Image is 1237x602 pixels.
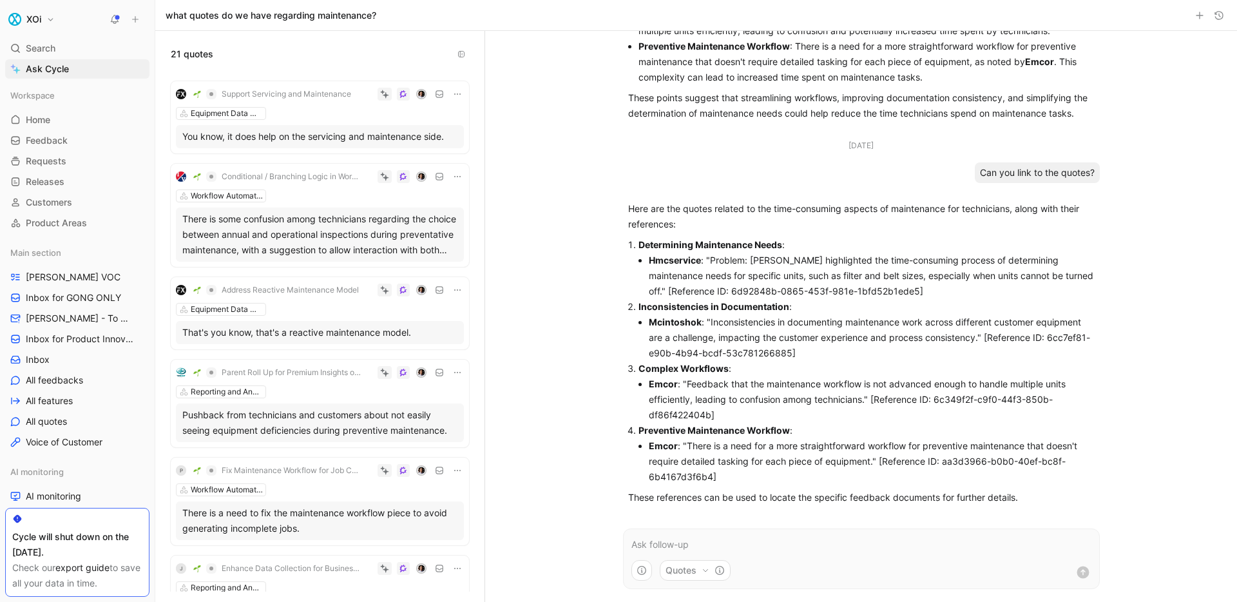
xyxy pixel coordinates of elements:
a: All features [5,391,149,411]
p: These references can be used to locate the specific feedback documents for further details. [628,490,1095,505]
a: Home [5,110,149,130]
span: Feedback [26,134,68,147]
a: Product Areas [5,213,149,233]
li: : "Feedback that the maintenance workflow is not advanced enough to handle multiple units efficie... [649,376,1095,423]
span: Workspace [10,89,55,102]
img: avatar [417,286,426,295]
img: avatar [417,467,426,475]
h1: XOi [26,14,41,25]
a: Inbox [5,350,149,369]
span: Fix Maintenance Workflow for Job Completion [222,465,361,476]
a: [PERSON_NAME] - To Process [5,309,149,328]
img: 🌱 [193,286,201,294]
button: 🌱Enhance Data Collection for Business Decisions [189,561,366,576]
button: Quotes [660,560,731,581]
span: Conditional / Branching Logic in Workflows [222,171,361,182]
a: Voice of Customer [5,432,149,452]
div: Workflow Automation [191,189,263,202]
strong: Emcor [1025,56,1054,67]
button: 🌱Fix Maintenance Workflow for Job Completion [189,463,366,478]
span: Ask Cycle [26,61,69,77]
li: : "Problem: [PERSON_NAME] highlighted the time-consuming process of determining maintenance needs... [649,253,1095,299]
a: Inbox for Product Innovation Product Area [5,329,149,349]
a: Requests [5,151,149,171]
a: [PERSON_NAME] VOC [5,267,149,287]
img: 🌱 [193,90,201,98]
div: [DATE] [849,139,874,152]
span: Voice of Customer [26,436,102,449]
p: : [638,299,1095,315]
strong: Inconsistencies in Documentation [638,301,789,312]
button: 🌱Support Servicing and Maintenance [189,86,356,102]
div: Reporting and Analytics [191,581,263,594]
img: 🌱 [193,173,201,180]
div: Main section [5,243,149,262]
div: P [176,465,186,476]
div: Search [5,39,149,58]
strong: Complex Workflows [638,363,729,374]
span: AI monitoring [10,465,64,478]
div: AI monitoringAI monitoringQuotes to linkQuotes to verifyRequests to verify [5,462,149,568]
div: Can you link to the quotes? [975,162,1100,183]
p: : [638,423,1095,438]
a: export guide [55,562,110,573]
div: Workspace [5,86,149,105]
div: Pushback from technicians and customers about not easily seeing equipment deficiencies during pre... [182,407,457,438]
button: 🌱Parent Roll Up for Premium Insights of Equipment Dashboards [189,365,366,380]
span: Requests [26,155,66,168]
div: Workflow Automation [191,483,263,496]
div: Equipment Data Management [191,303,263,316]
span: AI monitoring [26,490,81,503]
p: : [638,237,1095,253]
a: Customers [5,193,149,212]
p: : [638,361,1095,376]
span: Releases [26,175,64,188]
div: Cycle will shut down on the [DATE]. [12,529,142,560]
strong: Emcor [649,440,678,451]
span: Support Servicing and Maintenance [222,89,351,99]
h1: what quotes do we have regarding maintenance? [166,9,376,22]
button: 🌱Address Reactive Maintenance Model [189,282,363,298]
strong: Determining Maintenance Needs [638,239,782,250]
div: Main section[PERSON_NAME] VOCInbox for GONG ONLY[PERSON_NAME] - To ProcessInbox for Product Innov... [5,243,149,452]
button: XOiXOi [5,10,58,28]
span: Inbox for GONG ONLY [26,291,121,304]
span: Home [26,113,50,126]
div: Check our to save all your data in time. [12,560,142,591]
span: All feedbacks [26,374,83,387]
span: Customers [26,196,72,209]
img: 🌱 [193,369,201,376]
li: : "There is a need for a more straightforward workflow for preventive maintenance that doesn't re... [649,438,1095,485]
strong: Preventive Maintenance Workflow [638,41,790,52]
div: AI monitoring [5,462,149,481]
img: avatar [417,369,426,377]
span: All features [26,394,73,407]
span: Main section [10,246,61,259]
div: J [176,563,186,574]
button: 🌱Conditional / Branching Logic in Workflows [189,169,366,184]
img: avatar [417,565,426,573]
p: : There is a need for a more straightforward workflow for preventive maintenance that doesn't req... [638,39,1095,85]
li: : "Inconsistencies in documenting maintenance work across different customer equipment are a chal... [649,315,1095,361]
strong: Hmcservice [649,255,701,266]
a: AI monitoring [5,487,149,506]
div: There is some confusion among technicians regarding the choice between annual and operational ins... [182,211,457,258]
strong: Preventive Maintenance Workflow [638,425,790,436]
div: Reporting and Analytics [191,385,263,398]
span: [PERSON_NAME] VOC [26,271,120,284]
img: logo [176,89,186,99]
span: Inbox for Product Innovation Product Area [26,333,137,345]
a: Feedback [5,131,149,150]
a: All quotes [5,412,149,431]
img: 🌱 [193,565,201,572]
p: These points suggest that streamlining workflows, improving documentation consistency, and simpli... [628,90,1095,121]
a: Inbox for GONG ONLY [5,288,149,307]
span: Product Areas [26,217,87,229]
strong: Emcor [649,378,678,389]
span: Parent Roll Up for Premium Insights of Equipment Dashboards [222,367,361,378]
img: logo [176,285,186,295]
div: That's you know, that's a reactive maintenance model. [182,325,457,340]
img: 🌱 [193,467,201,474]
img: logo [176,171,186,182]
a: Releases [5,172,149,191]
